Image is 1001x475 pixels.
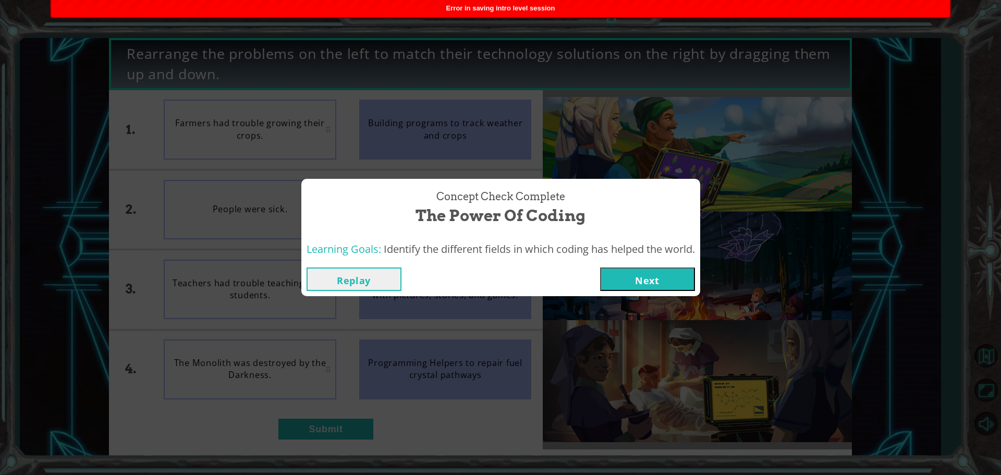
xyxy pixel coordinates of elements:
[307,242,381,256] span: Learning Goals:
[307,267,401,291] button: Replay
[416,204,585,227] span: The Power of Coding
[436,189,565,204] span: Concept Check Complete
[600,267,695,291] button: Next
[384,242,695,256] span: Identify the different fields in which coding has helped the world.
[446,4,555,12] span: Error in saving intro level session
